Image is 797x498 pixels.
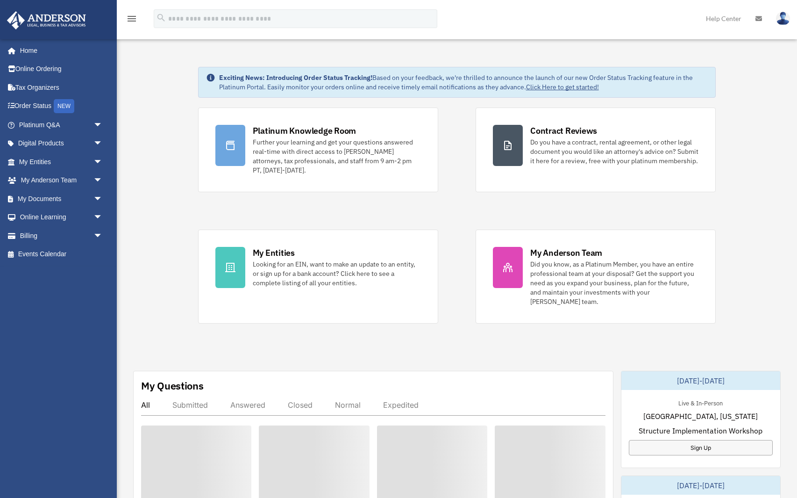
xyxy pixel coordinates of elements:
[776,12,790,25] img: User Pic
[7,78,117,97] a: Tax Organizers
[476,230,716,324] a: My Anderson Team Did you know, as a Platinum Member, you have an entire professional team at your...
[7,171,117,190] a: My Anderson Teamarrow_drop_down
[530,260,698,306] div: Did you know, as a Platinum Member, you have an entire professional team at your disposal? Get th...
[7,97,117,116] a: Order StatusNEW
[4,11,89,29] img: Anderson Advisors Platinum Portal
[198,108,438,192] a: Platinum Knowledge Room Further your learning and get your questions answered real-time with dire...
[198,230,438,324] a: My Entities Looking for an EIN, want to make an update to an entity, or sign up for a bank accoun...
[54,99,74,113] div: NEW
[93,134,112,153] span: arrow_drop_down
[629,440,773,455] a: Sign Up
[288,400,313,410] div: Closed
[93,226,112,245] span: arrow_drop_down
[93,115,112,135] span: arrow_drop_down
[7,134,117,153] a: Digital Productsarrow_drop_down
[93,208,112,227] span: arrow_drop_down
[230,400,265,410] div: Answered
[7,41,112,60] a: Home
[7,189,117,208] a: My Documentsarrow_drop_down
[253,247,295,259] div: My Entities
[7,152,117,171] a: My Entitiesarrow_drop_down
[93,152,112,172] span: arrow_drop_down
[621,371,781,390] div: [DATE]-[DATE]
[476,108,716,192] a: Contract Reviews Do you have a contract, rental agreement, or other legal document you would like...
[219,73,372,82] strong: Exciting News: Introducing Order Status Tracking!
[643,411,758,422] span: [GEOGRAPHIC_DATA], [US_STATE]
[530,125,597,137] div: Contract Reviews
[530,247,602,259] div: My Anderson Team
[219,73,708,92] div: Based on your feedback, we're thrilled to announce the launch of our new Order Status Tracking fe...
[7,60,117,79] a: Online Ordering
[639,425,762,436] span: Structure Implementation Workshop
[126,16,137,24] a: menu
[530,137,698,166] div: Do you have a contract, rental agreement, or other legal document you would like an attorney's ad...
[172,400,208,410] div: Submitted
[526,83,599,91] a: Click Here to get started!
[253,125,356,137] div: Platinum Knowledge Room
[7,245,117,264] a: Events Calendar
[93,189,112,209] span: arrow_drop_down
[253,137,421,175] div: Further your learning and get your questions answered real-time with direct access to [PERSON_NAM...
[253,260,421,288] div: Looking for an EIN, want to make an update to an entity, or sign up for a bank account? Click her...
[126,13,137,24] i: menu
[141,400,150,410] div: All
[7,226,117,245] a: Billingarrow_drop_down
[156,13,166,23] i: search
[621,476,781,495] div: [DATE]-[DATE]
[335,400,361,410] div: Normal
[93,171,112,190] span: arrow_drop_down
[671,397,730,407] div: Live & In-Person
[7,115,117,134] a: Platinum Q&Aarrow_drop_down
[141,379,204,393] div: My Questions
[383,400,419,410] div: Expedited
[7,208,117,227] a: Online Learningarrow_drop_down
